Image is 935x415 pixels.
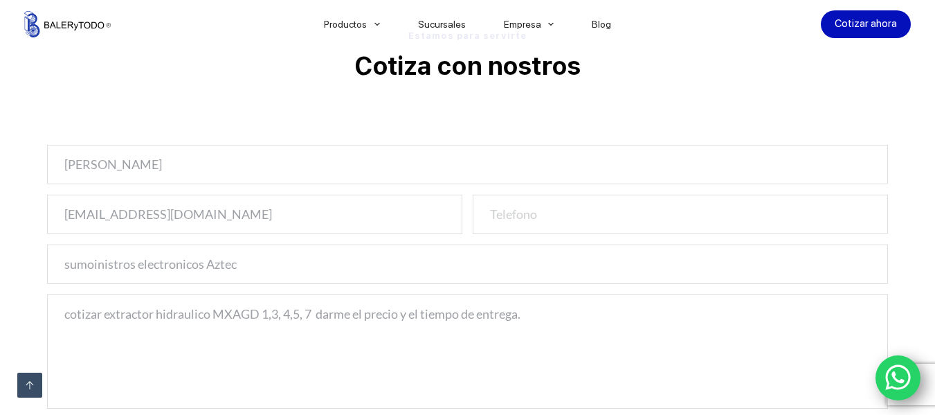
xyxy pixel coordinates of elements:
a: Ir arriba [17,373,42,398]
input: Telefono [473,195,888,234]
a: WhatsApp [875,355,921,401]
a: Cotizar ahora [821,10,911,38]
p: Cotiza con nostros [47,49,889,84]
input: Empresa [47,245,889,284]
img: Balerytodo [24,11,111,37]
input: Nombre completo [47,145,889,184]
input: Email [47,195,462,234]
